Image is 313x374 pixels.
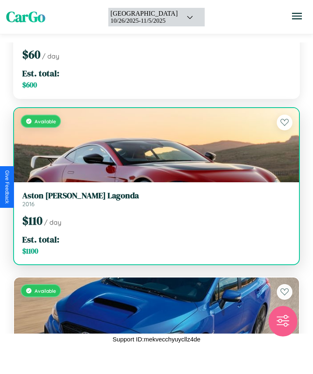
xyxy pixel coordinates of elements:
span: Est. total: [22,233,59,245]
span: $ 600 [22,80,37,90]
h3: Aston [PERSON_NAME] Lagonda [22,191,291,200]
div: 10 / 26 / 2025 - 11 / 5 / 2025 [110,17,178,24]
span: Available [35,288,56,294]
span: Est. total: [22,67,59,79]
span: $ 60 [22,47,40,62]
span: 2016 [22,200,35,208]
span: $ 110 [22,213,42,228]
div: [GEOGRAPHIC_DATA] [110,10,178,17]
span: / day [42,52,59,60]
div: Give Feedback [4,170,10,204]
span: Available [35,118,56,125]
span: $ 1100 [22,246,38,256]
p: Support ID: mekvecchyuycllz4de [112,334,200,345]
span: / day [44,218,61,226]
a: Aston [PERSON_NAME] Lagonda2016 [22,191,291,208]
span: CarGo [6,7,45,27]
